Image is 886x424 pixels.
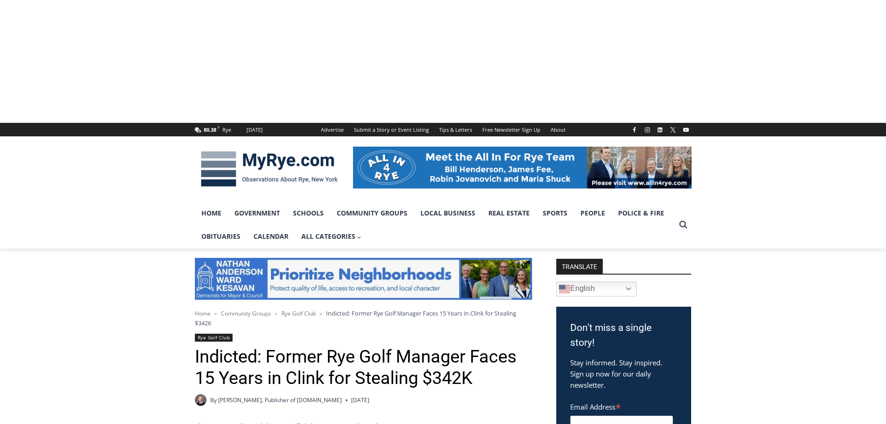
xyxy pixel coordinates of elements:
label: Email Address [570,397,673,414]
a: Linkedin [654,124,666,135]
a: Real Estate [482,202,536,225]
p: Stay informed. Stay inspired. Sign up now for our daily newsletter. [570,357,677,390]
strong: TRANSLATE [556,259,603,274]
a: Government [228,202,286,225]
a: Facebook [629,124,640,135]
a: X [667,124,679,135]
a: Community Groups [221,310,271,317]
span: 80.38 [204,126,216,133]
div: Rye [222,126,231,134]
a: Tips & Letters [434,123,477,136]
span: All Categories [301,231,362,242]
span: > [320,310,322,317]
a: Police & Fire [612,202,671,225]
a: Author image [195,394,207,406]
a: Home [195,202,228,225]
img: en [559,283,570,295]
a: Community Groups [330,202,414,225]
div: [DATE] [246,126,263,134]
span: > [275,310,278,317]
nav: Secondary Navigation [316,123,571,136]
a: Instagram [642,124,653,135]
a: People [574,202,612,225]
a: English [556,282,637,296]
a: Local Business [414,202,482,225]
a: All Categories [295,225,368,248]
a: Calendar [247,225,295,248]
a: Sports [536,202,574,225]
a: Free Newsletter Sign Up [477,123,546,136]
h1: Indicted: Former Rye Golf Manager Faces 15 Years in Clink for Stealing $342K [195,346,532,389]
span: F [218,125,220,130]
a: Obituaries [195,225,247,248]
a: Rye Golf Club [281,310,316,317]
a: Advertise [316,123,349,136]
h3: Don't miss a single story! [570,321,677,350]
nav: Breadcrumbs [195,309,532,328]
span: > [214,310,217,317]
a: About [546,123,571,136]
button: View Search Form [675,216,692,233]
nav: Primary Navigation [195,202,675,249]
a: Submit a Story or Event Listing [349,123,434,136]
a: Rye Golf Club [195,334,233,342]
a: Home [195,310,211,317]
span: By [210,396,217,404]
a: YouTube [680,124,692,135]
a: [PERSON_NAME], Publisher of [DOMAIN_NAME] [218,396,342,404]
img: All in for Rye [353,147,692,188]
img: MyRye.com [195,145,344,193]
time: [DATE] [351,396,369,404]
a: Schools [286,202,330,225]
span: Indicted: Former Rye Golf Manager Faces 15 Years in Clink for Stealing $342K [195,309,516,327]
